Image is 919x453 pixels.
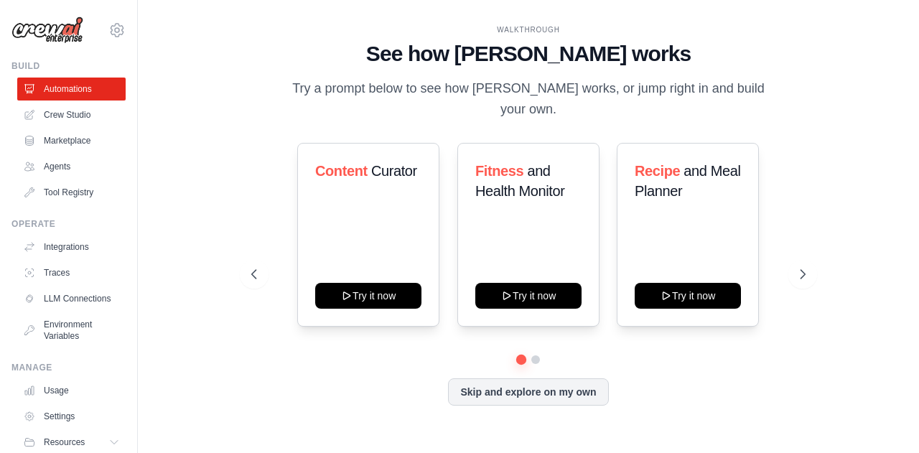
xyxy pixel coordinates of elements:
button: Try it now [475,283,582,309]
img: Logo [11,17,83,44]
span: Content [315,163,368,179]
a: Environment Variables [17,313,126,347]
a: Crew Studio [17,103,126,126]
div: Build [11,60,126,72]
a: Usage [17,379,126,402]
span: Fitness [475,163,523,179]
p: Try a prompt below to see how [PERSON_NAME] works, or jump right in and build your own. [287,78,770,121]
a: Integrations [17,235,126,258]
a: LLM Connections [17,287,126,310]
h1: See how [PERSON_NAME] works [251,41,805,67]
span: Resources [44,436,85,448]
a: Automations [17,78,126,101]
div: Manage [11,362,126,373]
button: Skip and explore on my own [448,378,608,406]
a: Settings [17,405,126,428]
div: Operate [11,218,126,230]
span: Curator [371,163,417,179]
a: Tool Registry [17,181,126,204]
a: Agents [17,155,126,178]
button: Try it now [635,283,741,309]
div: WALKTHROUGH [251,24,805,35]
span: Recipe [635,163,680,179]
span: and Meal Planner [635,163,740,199]
a: Traces [17,261,126,284]
button: Try it now [315,283,421,309]
a: Marketplace [17,129,126,152]
iframe: Chat Widget [847,384,919,453]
